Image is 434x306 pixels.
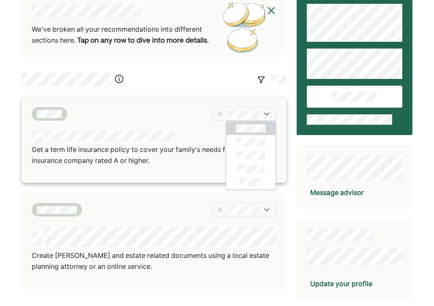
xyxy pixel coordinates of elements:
div: We've broken all your recommendations into different sections here. [32,24,227,46]
p: Get a term life insurance policy to cover your family's needs from a life insurance company rated... [32,144,276,166]
div: Update your profile [310,279,372,289]
b: Tap on any row to dive into more details. [77,38,209,44]
p: Create [PERSON_NAME] and estate related documents using a local estate planning attorney or an on... [32,250,276,272]
div: Message advisor [310,187,364,198]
